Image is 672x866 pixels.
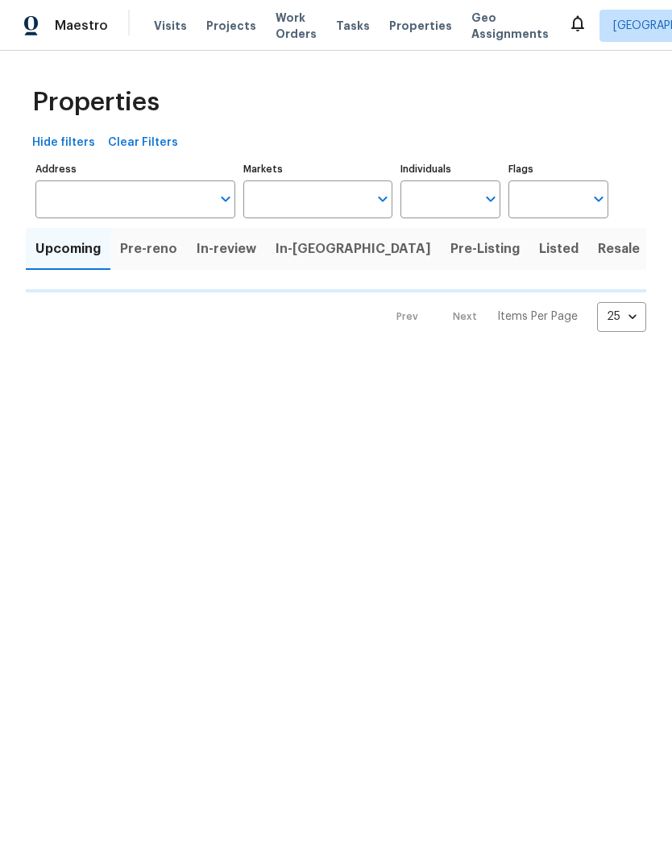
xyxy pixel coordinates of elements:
label: Markets [243,164,393,174]
span: Resale [598,238,640,260]
span: In-review [197,238,256,260]
span: Work Orders [276,10,317,42]
p: Items Per Page [497,309,578,325]
span: Clear Filters [108,133,178,153]
label: Flags [508,164,608,174]
span: Properties [32,94,160,110]
span: Tasks [336,20,370,31]
span: In-[GEOGRAPHIC_DATA] [276,238,431,260]
span: Maestro [55,18,108,34]
div: 25 [597,296,646,338]
button: Open [214,188,237,210]
span: Geo Assignments [471,10,549,42]
nav: Pagination Navigation [381,302,646,332]
button: Clear Filters [102,128,185,158]
button: Open [371,188,394,210]
label: Address [35,164,235,174]
span: Listed [539,238,579,260]
label: Individuals [400,164,500,174]
button: Open [479,188,502,210]
button: Open [587,188,610,210]
span: Visits [154,18,187,34]
button: Hide filters [26,128,102,158]
span: Pre-Listing [450,238,520,260]
span: Pre-reno [120,238,177,260]
span: Upcoming [35,238,101,260]
span: Projects [206,18,256,34]
span: Hide filters [32,133,95,153]
span: Properties [389,18,452,34]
